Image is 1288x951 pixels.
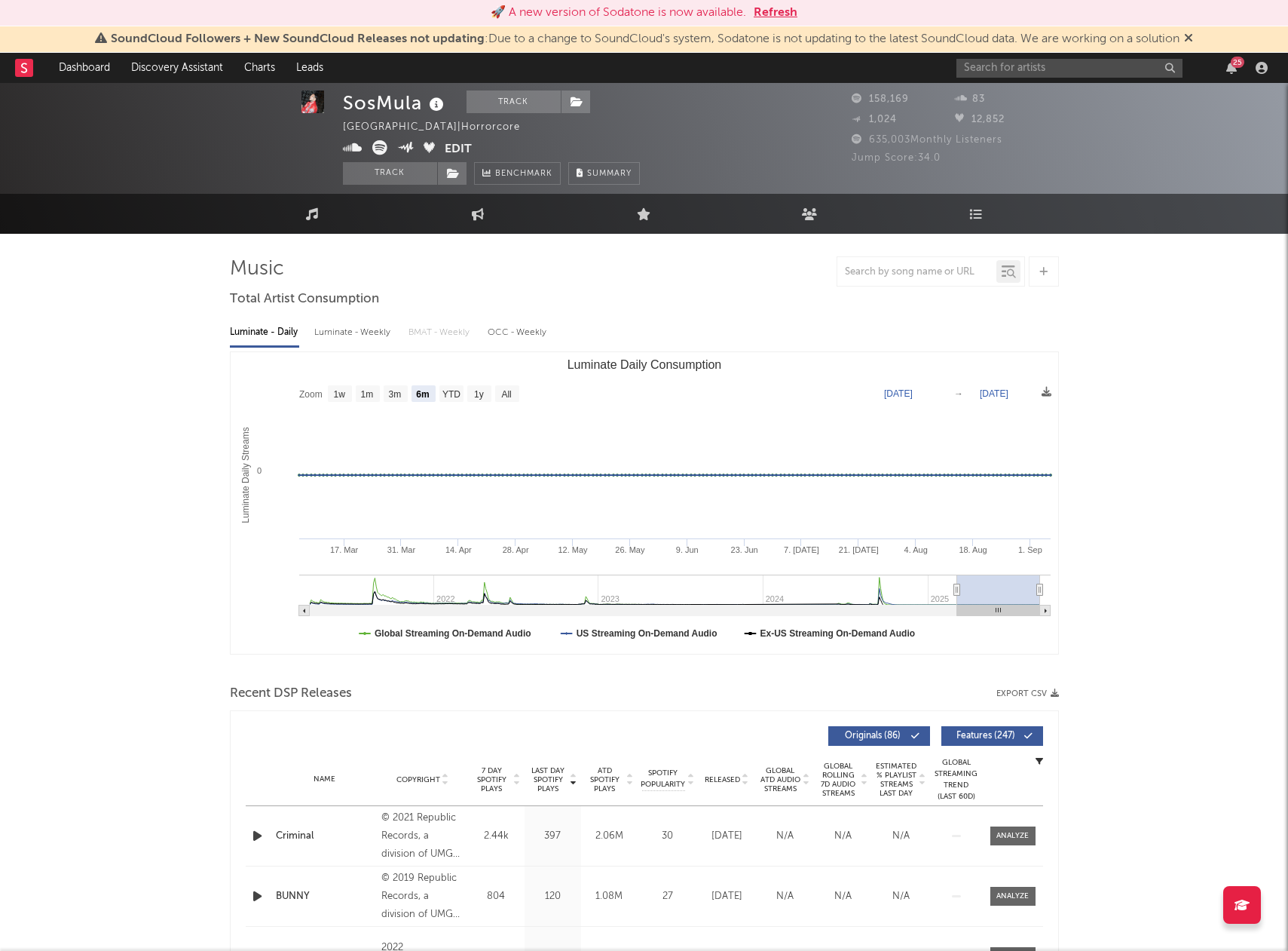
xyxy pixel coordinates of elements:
[956,59,1182,78] input: Search for artists
[955,115,1005,124] span: 12,852
[528,766,568,793] span: Last Day Spotify Plays
[852,94,909,104] span: 158,169
[230,290,379,308] span: Total Artist Consumption
[231,352,1058,654] svg: Luminate Daily Consumption
[576,628,717,639] text: US Streaming On-Demand Audio
[705,775,740,784] span: Released
[837,266,996,278] input: Search by song name or URL
[501,389,511,400] text: All
[472,829,521,844] div: 2.44k
[702,829,752,844] div: [DATE]
[955,94,985,104] span: 83
[980,388,1008,399] text: [DATE]
[528,829,577,844] div: 397
[111,33,485,45] span: SoundCloud Followers + New SoundCloud Releases not updating
[818,889,868,904] div: N/A
[587,170,632,178] span: Summary
[951,732,1020,741] span: Features ( 247 )
[388,389,401,400] text: 3m
[1231,57,1244,68] div: 25
[615,545,645,554] text: 26. May
[495,165,552,183] span: Benchmark
[491,4,746,22] div: 🚀 A new version of Sodatone is now available.
[230,320,299,345] div: Luminate - Daily
[343,118,537,137] div: [GEOGRAPHIC_DATA] | Horrorcore
[959,545,987,554] text: 18. Aug
[48,53,121,83] a: Dashboard
[754,4,797,22] button: Refresh
[472,766,512,793] span: 7 Day Spotify Plays
[121,53,234,83] a: Discovery Assistant
[111,33,1179,45] span: : Due to a change to SoundCloud's system, Sodatone is not updating to the latest SoundCloud data....
[558,545,588,554] text: 12. May
[396,775,440,784] span: Copyright
[276,889,375,904] a: BUNNY
[641,889,694,904] div: 27
[528,889,577,904] div: 120
[381,870,463,924] div: © 2019 Republic Records, a division of UMG Recordings, Inc.
[445,545,471,554] text: 14. Apr
[567,358,721,371] text: Luminate Daily Consumption
[502,545,528,554] text: 28. Apr
[852,115,897,124] span: 1,024
[641,768,685,790] span: Spotify Popularity
[585,766,625,793] span: ATD Spotify Plays
[299,389,323,400] text: Zoom
[934,757,979,802] div: Global Streaming Trend (Last 60D)
[760,829,810,844] div: N/A
[828,726,930,746] button: Originals(86)
[416,389,429,400] text: 6m
[474,389,484,400] text: 1y
[314,320,393,345] div: Luminate - Weekly
[568,162,640,185] button: Summary
[941,726,1043,746] button: Features(247)
[360,389,373,400] text: 1m
[818,762,859,798] span: Global Rolling 7D Audio Streams
[641,829,694,844] div: 30
[1226,62,1237,74] button: 25
[884,388,913,399] text: [DATE]
[472,889,521,904] div: 804
[760,889,810,904] div: N/A
[445,140,472,159] button: Edit
[256,466,261,475] text: 0
[876,889,926,904] div: N/A
[996,689,1059,698] button: Export CSV
[240,427,251,523] text: Luminate Daily Streams
[876,829,926,844] div: N/A
[333,389,345,400] text: 1w
[467,90,561,113] button: Track
[784,545,819,554] text: 7. [DATE]
[442,389,460,400] text: YTD
[852,135,1002,145] span: 635,003 Monthly Listeners
[343,162,437,185] button: Track
[230,685,352,703] span: Recent DSP Releases
[760,628,915,639] text: Ex-US Streaming On-Demand Audio
[838,732,907,741] span: Originals ( 86 )
[276,829,375,844] a: Criminal
[838,545,878,554] text: 21. [DATE]
[585,889,634,904] div: 1.08M
[876,762,917,798] span: Estimated % Playlist Streams Last Day
[375,628,531,639] text: Global Streaming On-Demand Audio
[954,388,963,399] text: →
[702,889,752,904] div: [DATE]
[730,545,757,554] text: 23. Jun
[329,545,358,554] text: 17. Mar
[343,90,448,115] div: SosMula
[276,774,375,785] div: Name
[488,320,548,345] div: OCC - Weekly
[1184,33,1193,45] span: Dismiss
[234,53,286,83] a: Charts
[760,766,801,793] span: Global ATD Audio Streams
[585,829,634,844] div: 2.06M
[474,162,561,185] a: Benchmark
[852,153,941,163] span: Jump Score: 34.0
[1018,545,1042,554] text: 1. Sep
[387,545,415,554] text: 31. Mar
[675,545,698,554] text: 9. Jun
[904,545,927,554] text: 4. Aug
[286,53,334,83] a: Leads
